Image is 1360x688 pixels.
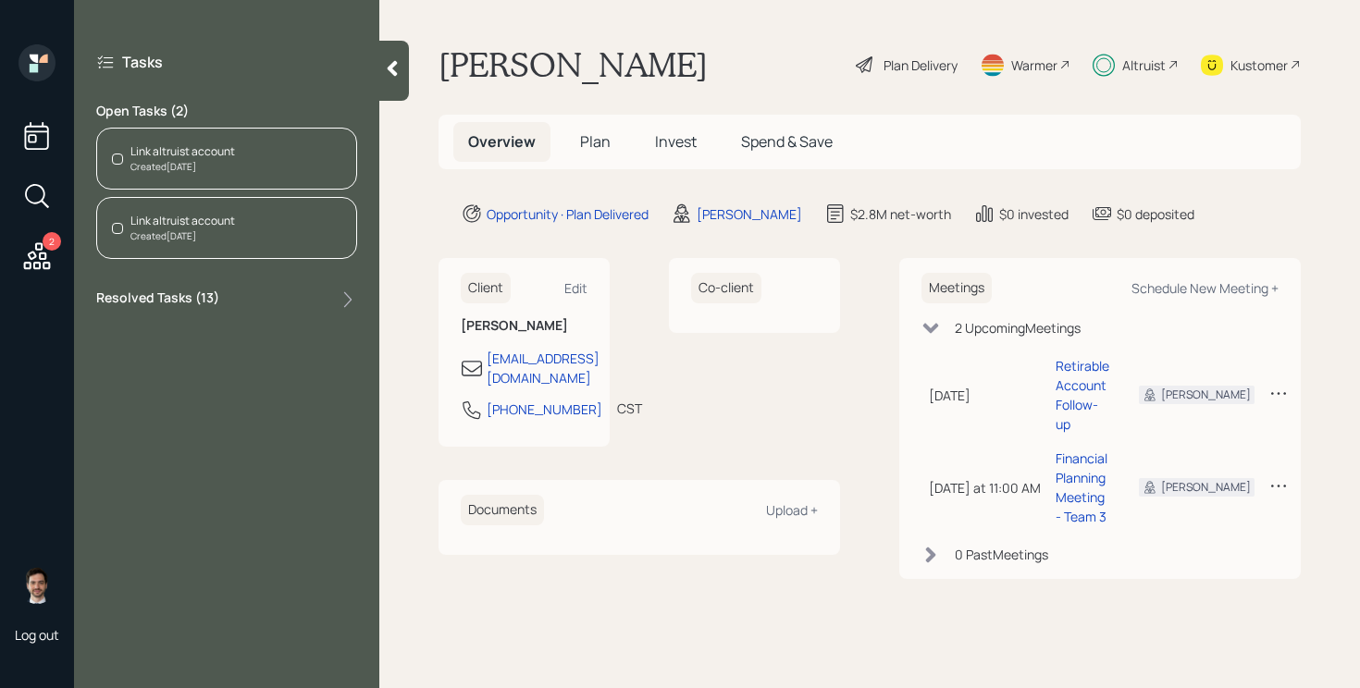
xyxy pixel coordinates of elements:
span: Invest [655,131,697,152]
div: $0 invested [999,204,1069,224]
div: $0 deposited [1117,204,1194,224]
h6: Meetings [921,273,992,303]
h6: Documents [461,495,544,525]
div: Log out [15,626,59,644]
div: Created [DATE] [130,229,235,243]
h1: [PERSON_NAME] [439,44,708,85]
div: [PERSON_NAME] [1161,479,1251,496]
span: Spend & Save [741,131,833,152]
h6: Co-client [691,273,761,303]
label: Open Tasks ( 2 ) [96,102,357,120]
div: 2 [43,232,61,251]
div: 2 Upcoming Meeting s [955,318,1081,338]
div: Upload + [766,501,818,519]
div: [DATE] at 11:00 AM [929,478,1041,498]
div: Kustomer [1230,55,1288,75]
div: [PERSON_NAME] [1161,387,1251,403]
div: Financial Planning Meeting - Team 3 [1056,448,1109,526]
span: Overview [468,131,536,152]
span: Plan [580,131,611,152]
div: [PERSON_NAME] [697,204,802,224]
h6: [PERSON_NAME] [461,318,587,334]
div: Opportunity · Plan Delivered [487,204,649,224]
div: Retirable Account Follow-up [1056,356,1109,434]
div: Schedule New Meeting + [1131,279,1279,297]
div: $2.8M net-worth [850,204,951,224]
h6: Client [461,273,511,303]
div: [DATE] [929,386,1041,405]
div: Plan Delivery [884,55,958,75]
div: [PHONE_NUMBER] [487,399,602,419]
div: CST [617,399,642,418]
div: Created [DATE] [130,160,235,174]
img: jonah-coleman-headshot.png [19,567,56,604]
div: Link altruist account [130,213,235,229]
div: [EMAIL_ADDRESS][DOMAIN_NAME] [487,349,600,387]
div: Warmer [1011,55,1057,75]
div: Link altruist account [130,143,235,160]
div: Edit [564,279,587,297]
label: Tasks [122,52,163,72]
label: Resolved Tasks ( 13 ) [96,289,219,311]
div: Altruist [1122,55,1166,75]
div: 0 Past Meeting s [955,545,1048,564]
